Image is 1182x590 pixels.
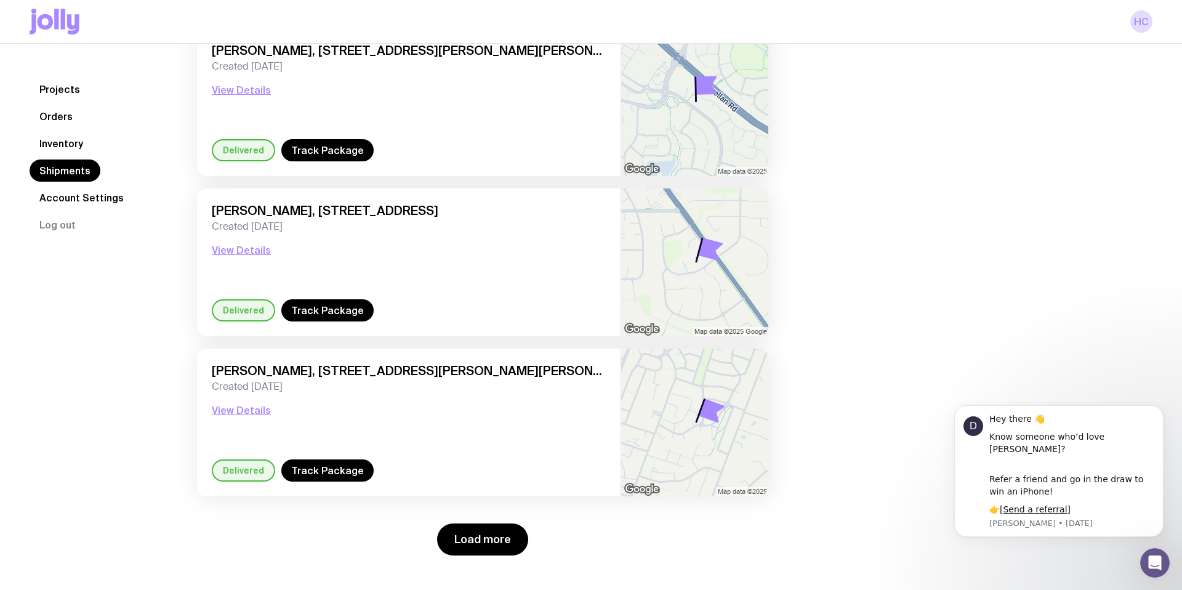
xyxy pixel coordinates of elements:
div: Delivered [212,459,275,482]
img: staticmap [621,188,768,336]
button: View Details [212,83,271,97]
a: Projects [30,78,90,100]
a: Track Package [281,139,374,161]
a: Inventory [30,132,93,155]
div: Delivered [212,139,275,161]
a: Track Package [281,299,374,321]
iframe: Intercom notifications message [936,402,1182,584]
a: Track Package [281,459,374,482]
button: Load more [437,523,528,556]
span: [PERSON_NAME], [STREET_ADDRESS][PERSON_NAME][PERSON_NAME] [212,43,606,58]
span: Created [DATE] [212,381,606,393]
a: Shipments [30,160,100,182]
img: staticmap [621,349,768,496]
span: [PERSON_NAME], [STREET_ADDRESS][PERSON_NAME][PERSON_NAME] [212,363,606,378]
a: Orders [30,105,82,127]
div: Delivered [212,299,275,321]
span: Created [DATE] [212,220,606,233]
a: Account Settings [30,187,134,209]
button: Log out [30,214,86,236]
span: Created [DATE] [212,60,606,73]
img: staticmap [621,28,768,176]
iframe: Intercom live chat [1140,548,1170,578]
button: View Details [212,243,271,257]
button: View Details [212,403,271,418]
a: HC [1130,10,1152,33]
span: [PERSON_NAME], [STREET_ADDRESS] [212,203,606,218]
